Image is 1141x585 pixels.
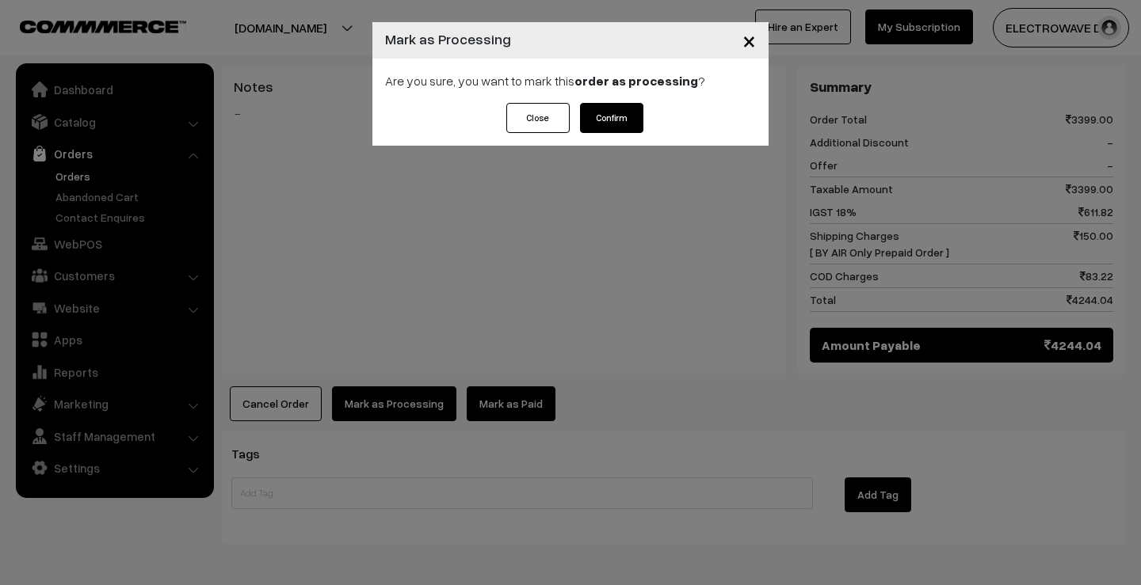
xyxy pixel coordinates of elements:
[742,25,756,55] span: ×
[580,103,643,133] button: Confirm
[385,28,511,50] h4: Mark as Processing
[574,73,698,89] strong: order as processing
[506,103,570,133] button: Close
[372,59,769,103] div: Are you sure, you want to mark this ?
[730,16,769,65] button: Close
